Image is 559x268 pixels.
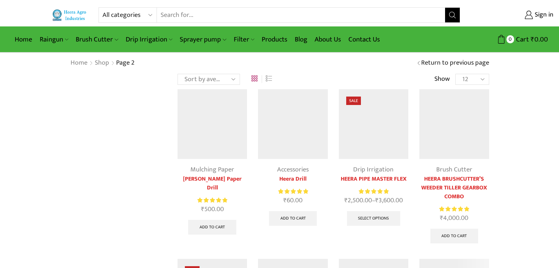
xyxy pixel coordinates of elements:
[359,188,388,195] span: Rated out of 5
[445,8,460,22] button: Search button
[345,31,384,48] a: Contact Us
[72,31,122,48] a: Brush Cutter
[346,97,361,105] span: Sale
[344,195,372,206] bdi: 2,500.00
[339,89,408,159] img: Heera Gold Krushi Pipe Black
[201,204,204,215] span: ₹
[359,188,388,195] div: Rated 5.00 out of 5
[375,195,403,206] bdi: 3,600.00
[70,58,136,68] nav: Breadcrumb
[283,195,302,206] bdi: 60.00
[178,74,240,85] select: Shop order
[531,34,534,45] span: ₹
[258,175,327,184] a: Heera Drill
[421,58,489,68] a: Return to previous page
[531,34,548,45] bdi: 0.00
[353,164,394,175] a: Drip Irrigation
[278,188,308,195] div: Rated 5.00 out of 5
[339,196,408,206] span: –
[188,220,236,235] a: Add to cart: “Heera Mulching Paper Drill”
[258,31,291,48] a: Products
[278,188,308,195] span: Rated out of 5
[347,211,401,226] a: Select options for “HEERA PIPE MASTER FLEX”
[533,10,553,20] span: Sign in
[178,175,247,192] a: [PERSON_NAME] Paper Drill
[467,33,548,46] a: 0 Cart ₹0.00
[269,211,317,226] a: Add to cart: “Heera Drill”
[176,31,230,48] a: Sprayer pump
[197,196,227,204] span: Rated out of 5
[344,195,348,206] span: ₹
[291,31,311,48] a: Blog
[311,31,345,48] a: About Us
[471,8,553,22] a: Sign in
[178,89,247,159] img: Heera Mulching Paper Drill
[230,31,258,48] a: Filter
[197,196,227,204] div: Rated 5.00 out of 5
[514,35,529,44] span: Cart
[283,195,287,206] span: ₹
[116,57,135,68] span: Page 2
[94,58,110,68] a: Shop
[190,164,234,175] a: Mulching Paper
[122,31,176,48] a: Drip Irrigation
[70,58,88,68] a: Home
[339,175,408,184] a: HEERA PIPE MASTER FLEX
[11,31,36,48] a: Home
[258,89,327,159] img: Heera Drill
[157,8,445,22] input: Search for...
[201,204,224,215] bdi: 500.00
[36,31,72,48] a: Raingun
[506,35,514,43] span: 0
[375,195,379,206] span: ₹
[277,164,309,175] a: Accessories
